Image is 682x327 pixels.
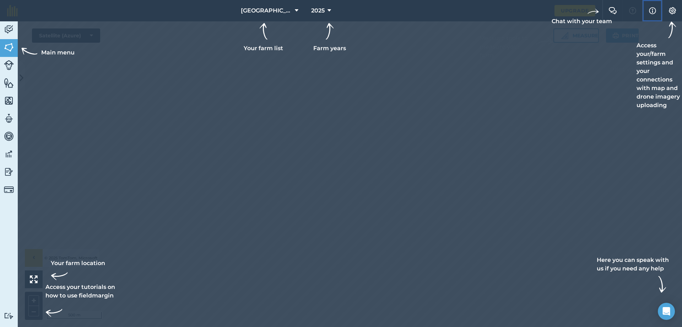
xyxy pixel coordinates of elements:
button: Your farm location [25,270,43,288]
div: Access your tutorials on how to use fieldmargin [45,283,119,321]
div: Main menu [20,44,75,61]
img: A cog icon [668,7,677,14]
img: svg+xml;base64,PD94bWwgdmVyc2lvbj0iMS4wIiBlbmNvZGluZz0idXRmLTgiPz4KPCEtLSBHZW5lcmF0b3I6IEFkb2JlIE... [4,149,14,159]
div: Chat with your team [552,6,612,26]
div: Access your/farm settings and your connections with map and drone imagery uploading [637,21,682,110]
img: svg+xml;base64,PHN2ZyB4bWxucz0iaHR0cDovL3d3dy53My5vcmcvMjAwMC9zdmciIHdpZHRoPSI1NiIgaGVpZ2h0PSI2MC... [4,95,14,106]
div: Open Intercom Messenger [658,303,675,320]
img: svg+xml;base64,PD94bWwgdmVyc2lvbj0iMS4wIiBlbmNvZGluZz0idXRmLTgiPz4KPCEtLSBHZW5lcmF0b3I6IEFkb2JlIE... [4,113,14,124]
img: svg+xml;base64,PD94bWwgdmVyc2lvbj0iMS4wIiBlbmNvZGluZz0idXRmLTgiPz4KPCEtLSBHZW5lcmF0b3I6IEFkb2JlIE... [4,312,14,319]
img: svg+xml;base64,PD94bWwgdmVyc2lvbj0iMS4wIiBlbmNvZGluZz0idXRmLTgiPz4KPCEtLSBHZW5lcmF0b3I6IEFkb2JlIE... [4,185,14,195]
img: svg+xml;base64,PHN2ZyB4bWxucz0iaHR0cDovL3d3dy53My5vcmcvMjAwMC9zdmciIHdpZHRoPSI1NiIgaGVpZ2h0PSI2MC... [4,42,14,53]
div: Farm years [310,23,350,53]
img: svg+xml;base64,PD94bWwgdmVyc2lvbj0iMS4wIiBlbmNvZGluZz0idXRmLTgiPz4KPCEtLSBHZW5lcmF0b3I6IEFkb2JlIE... [4,167,14,177]
img: svg+xml;base64,PHN2ZyB4bWxucz0iaHR0cDovL3d3dy53My5vcmcvMjAwMC9zdmciIHdpZHRoPSI1NiIgaGVpZ2h0PSI2MC... [4,78,14,88]
div: Your farm location [51,259,105,285]
img: Four arrows, one pointing top left, one top right, one bottom right and the last bottom left [30,275,38,283]
div: Here you can speak with us if you need any help [597,256,671,293]
span: 2025 [311,6,325,15]
img: svg+xml;base64,PHN2ZyB4bWxucz0iaHR0cDovL3d3dy53My5vcmcvMjAwMC9zdmciIHdpZHRoPSIxNyIgaGVpZ2h0PSIxNy... [649,6,656,15]
span: [GEOGRAPHIC_DATA] [241,6,292,15]
img: Two speech bubbles overlapping with the left bubble in the forefront [608,7,617,14]
img: svg+xml;base64,PD94bWwgdmVyc2lvbj0iMS4wIiBlbmNvZGluZz0idXRmLTgiPz4KPCEtLSBHZW5lcmF0b3I6IEFkb2JlIE... [4,60,14,70]
div: Your farm list [244,23,283,53]
img: svg+xml;base64,PD94bWwgdmVyc2lvbj0iMS4wIiBlbmNvZGluZz0idXRmLTgiPz4KPCEtLSBHZW5lcmF0b3I6IEFkb2JlIE... [4,131,14,142]
img: svg+xml;base64,PD94bWwgdmVyc2lvbj0iMS4wIiBlbmNvZGluZz0idXRmLTgiPz4KPCEtLSBHZW5lcmF0b3I6IEFkb2JlIE... [4,24,14,35]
